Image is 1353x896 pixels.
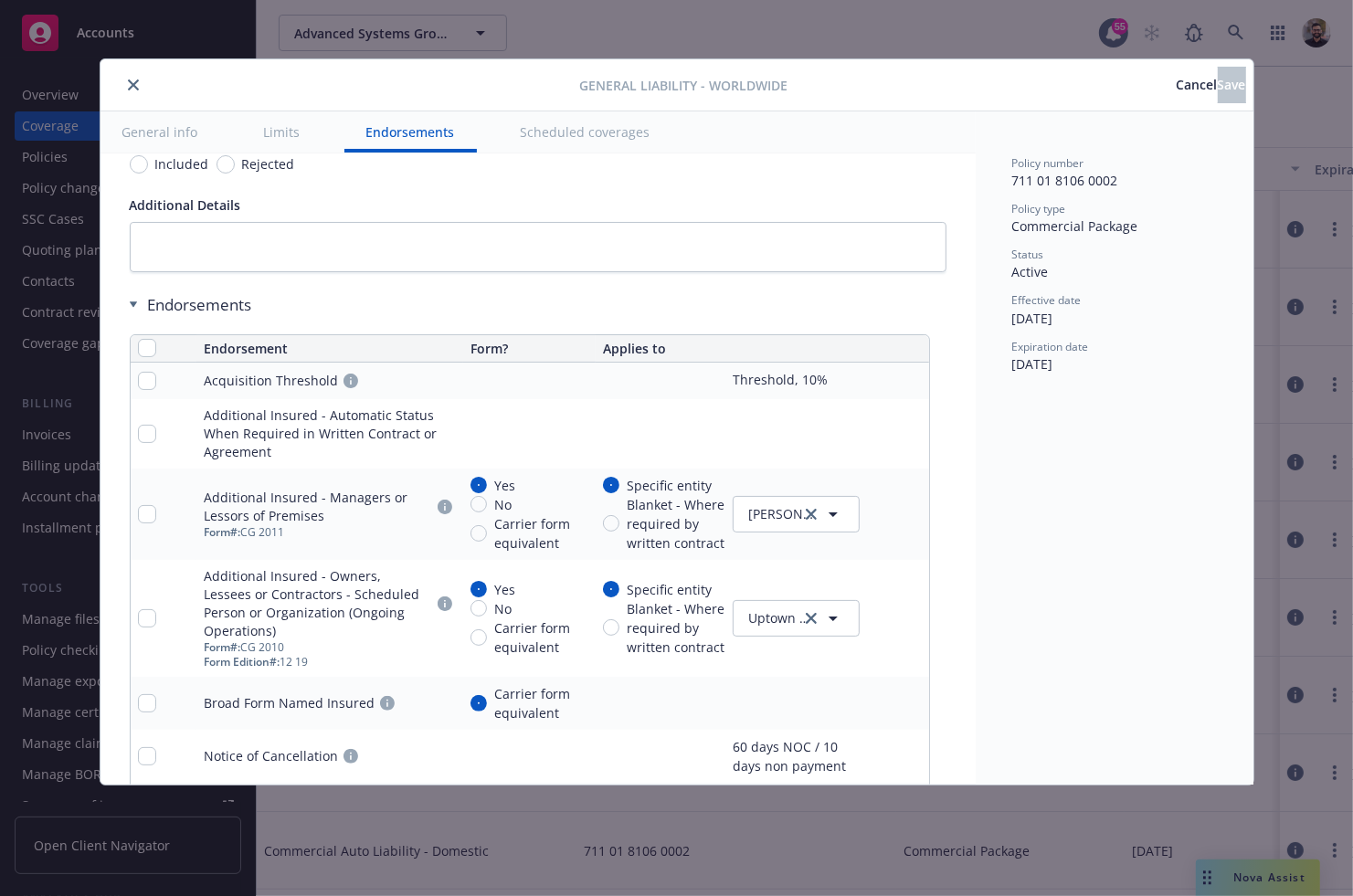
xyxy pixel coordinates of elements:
span: Carrier form equivalent [494,514,589,553]
div: Additional Insured - Automatic Status When Required in Written Contract or Agreement [204,406,455,461]
div: 12 19 [204,655,455,669]
input: Blanket - Where required by written contract [603,515,619,532]
a: circleInformation [376,692,398,714]
a: circleInformation [434,496,456,518]
div: Endorsements [130,294,930,316]
span: General Liability - Worldwide [580,76,788,95]
button: Scheduled coverages [499,111,672,153]
input: Carrier form equivalent [470,525,487,542]
input: No [470,496,487,512]
span: Carrier form equivalent [494,684,589,722]
a: circleInformation [340,370,362,392]
button: General info [100,111,220,153]
span: Commercial Package [1012,217,1138,235]
span: Carrier form equivalent [494,618,589,657]
span: 711 01 8106 0002 [1012,172,1118,189]
span: Additional Details [130,196,241,214]
input: Yes [470,477,487,493]
div: Acquisition Threshold [204,372,338,390]
span: Form #: [204,639,240,655]
input: Blanket - Where required by written contract [603,619,619,636]
div: Threshold, 10% [733,370,828,389]
a: clear selection [800,503,822,525]
input: Specific entity [603,477,619,493]
a: circleInformation [340,745,362,767]
span: Effective date [1012,292,1082,308]
span: Blanket - Where required by written contract [627,495,729,553]
span: Yes [494,476,515,495]
button: Endorsements [344,111,477,153]
div: Additional Insured - Managers or Lessors of Premises [204,489,431,525]
input: Carrier form equivalent [470,695,487,712]
input: Yes [470,581,487,597]
span: [PERSON_NAME] 7 LLC [748,504,814,523]
span: [DATE] [1012,310,1053,327]
button: [PERSON_NAME] 7 LLCclear selection [733,496,859,532]
span: Uptown Broadway LLC C/O Transwestern Property Co West LLC [748,608,814,627]
th: Form? [463,335,597,363]
span: Policy type [1012,201,1066,216]
span: Policy number [1012,155,1084,171]
span: Blanket - Where required by written contract [627,599,729,657]
span: Active [1012,263,1049,280]
a: clear selection [800,607,822,629]
span: [DATE] [1012,355,1053,373]
input: Carrier form equivalent [470,629,487,646]
input: Specific entity [603,581,619,597]
span: Yes [494,580,515,599]
th: Applies to [596,335,928,363]
input: Included [130,155,148,174]
input: Rejected [217,155,235,174]
span: Status [1012,247,1044,262]
div: CG 2010 [204,640,455,655]
a: circleInformation [434,593,456,615]
span: Form #: [204,524,240,540]
button: Cancel [1177,67,1218,103]
span: Expiration date [1012,339,1089,354]
span: Included [155,154,209,174]
span: Rejected [242,154,295,174]
th: Endorsement [196,335,462,363]
span: Cancel [1177,76,1218,93]
span: Specific entity [627,580,712,599]
span: Specific entity [627,476,712,495]
input: No [470,600,487,617]
div: Broad Form Named Insured [204,694,375,712]
span: Form Edition #: [204,654,280,669]
span: No [494,495,512,514]
button: close [122,74,144,96]
span: No [494,599,512,618]
button: Limits [242,111,322,153]
div: 60 days NOC / 10 days non payment [733,737,859,775]
div: Additional Insured - Owners, Lessees or Contractors - Scheduled Person or Organization (Ongoing O... [204,567,431,640]
button: Uptown Broadway LLC C/O Transwestern Property Co West LLCclear selection [733,600,859,637]
div: CG 2011 [204,525,455,540]
span: Save [1218,76,1246,93]
div: Notice of Cancellation [204,747,338,765]
button: Save [1218,67,1246,103]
